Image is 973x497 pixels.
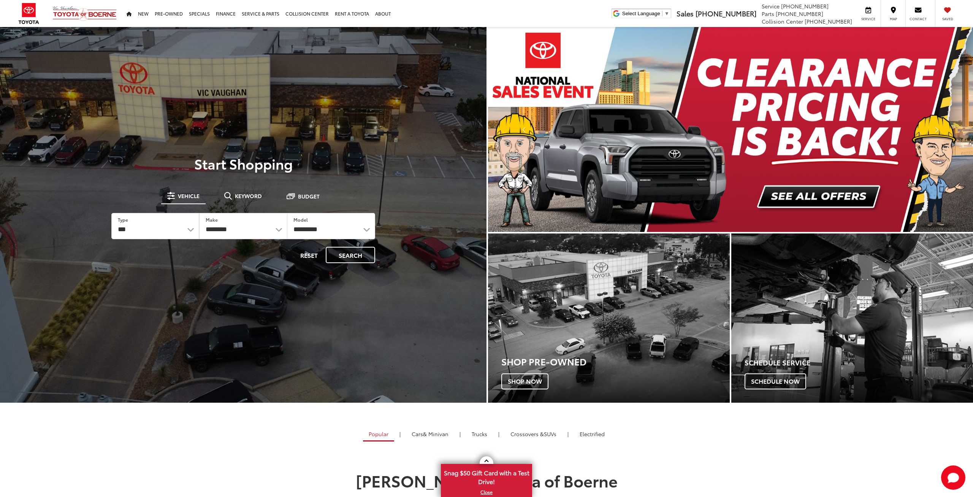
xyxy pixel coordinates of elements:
span: Collision Center [762,17,803,25]
span: Budget [298,194,320,199]
div: carousel slide number 1 of 2 [488,27,973,232]
svg: Start Chat [941,465,965,490]
a: Electrified [574,427,610,440]
img: Clearance Pricing Is Back [488,27,973,232]
h3: Shop Pre-Owned [501,356,730,366]
span: Vehicle [178,193,200,198]
section: Carousel section with vehicle pictures - may contain disclaimers. [488,27,973,232]
span: ​ [662,11,662,16]
li: | [566,430,570,438]
a: Popular [363,427,394,441]
span: [PHONE_NUMBER] [776,10,823,17]
label: Type [118,216,128,223]
span: Sales [677,8,694,18]
span: Saved [939,16,956,21]
span: [PHONE_NUMBER] [781,2,829,10]
p: Start Shopping [32,156,455,171]
a: Shop Pre-Owned Shop Now [488,233,730,403]
h1: [PERSON_NAME] Toyota of Boerne [310,472,663,489]
span: Snag $50 Gift Card with a Test Drive! [442,465,531,488]
button: Click to view next picture. [900,42,973,217]
a: Schedule Service Schedule Now [731,233,973,403]
a: SUVs [505,427,562,440]
span: Service [860,16,877,21]
span: Shop Now [501,373,548,389]
a: Select Language​ [622,11,669,16]
button: Click to view previous picture. [488,42,561,217]
label: Model [293,216,308,223]
li: | [458,430,463,438]
span: Keyword [235,193,262,198]
button: Reset [294,247,324,263]
a: Cars [406,427,454,440]
h4: Schedule Service [745,359,973,367]
span: Select Language [622,11,660,16]
span: [PHONE_NUMBER] [805,17,852,25]
div: Toyota [731,233,973,403]
span: Service [762,2,780,10]
span: ▼ [664,11,669,16]
span: Schedule Now [745,373,806,389]
div: Toyota [488,233,730,403]
span: Map [885,16,902,21]
span: & Minivan [423,430,448,438]
span: Crossovers & [510,430,544,438]
span: Parts [762,10,774,17]
label: Make [206,216,218,223]
span: [PHONE_NUMBER] [696,8,756,18]
button: Toggle Chat Window [941,465,965,490]
a: Trucks [466,427,493,440]
img: Vic Vaughan Toyota of Boerne [52,6,117,21]
li: | [398,430,403,438]
li: | [496,430,501,438]
button: Search [326,247,375,263]
span: Contact [910,16,927,21]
